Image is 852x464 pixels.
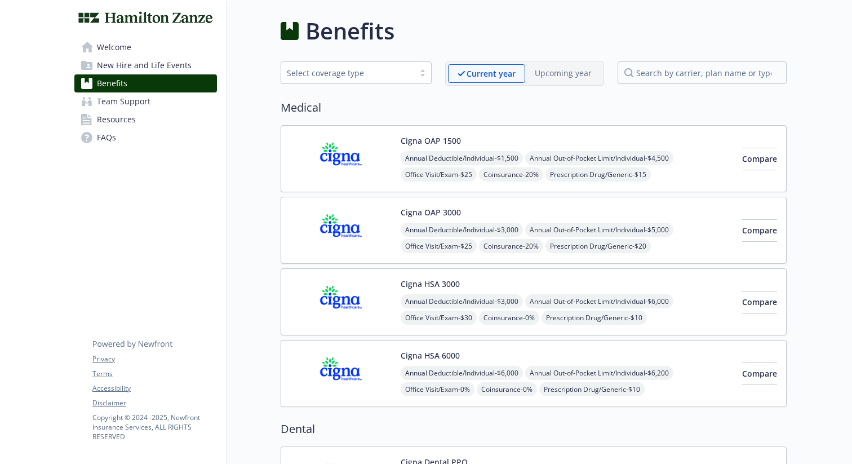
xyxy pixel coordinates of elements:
img: CIGNA carrier logo [290,278,392,326]
span: Office Visit/Exam - $30 [401,311,477,325]
span: Coinsurance - 0% [479,311,539,325]
button: Compare [742,291,777,313]
span: Office Visit/Exam - $25 [401,239,477,253]
a: FAQs [74,129,217,147]
span: Office Visit/Exam - $25 [401,167,477,182]
div: Select coverage type [287,67,409,79]
span: FAQs [97,129,116,147]
a: Privacy [92,354,216,364]
span: Welcome [97,38,131,56]
span: Annual Out-of-Pocket Limit/Individual - $6,200 [525,366,673,380]
span: Annual Deductible/Individual - $1,500 [401,151,523,165]
img: CIGNA carrier logo [290,206,392,254]
span: Annual Deductible/Individual - $3,000 [401,223,523,237]
span: Resources [97,111,136,129]
button: Cigna OAP 1500 [401,135,461,147]
button: Cigna HSA 6000 [401,350,460,361]
h2: Dental [281,421,787,438]
a: Benefits [74,74,217,92]
button: Compare [742,219,777,242]
span: Coinsurance - 20% [479,167,543,182]
span: Prescription Drug/Generic - $10 [542,311,647,325]
a: Disclaimer [92,398,216,408]
span: Annual Out-of-Pocket Limit/Individual - $5,000 [525,223,673,237]
button: Cigna OAP 3000 [401,206,461,218]
button: Compare [742,363,777,385]
h2: Medical [281,99,787,116]
span: Prescription Drug/Generic - $10 [539,382,645,396]
a: Terms [92,369,216,379]
span: Annual Deductible/Individual - $6,000 [401,366,523,380]
img: CIGNA carrier logo [290,135,392,183]
img: CIGNA carrier logo [290,350,392,397]
span: Annual Out-of-Pocket Limit/Individual - $6,000 [525,294,673,308]
a: Resources [74,111,217,129]
h1: Benefits [305,14,394,48]
span: Annual Out-of-Pocket Limit/Individual - $4,500 [525,151,673,165]
span: Prescription Drug/Generic - $15 [545,167,651,182]
a: New Hire and Life Events [74,56,217,74]
a: Team Support [74,92,217,111]
p: Upcoming year [535,67,592,79]
a: Accessibility [92,383,216,394]
span: Prescription Drug/Generic - $20 [545,239,651,253]
p: Current year [467,68,516,79]
button: Compare [742,148,777,170]
span: Upcoming year [525,64,601,83]
span: Compare [742,225,777,236]
span: Benefits [97,74,127,92]
span: Compare [742,153,777,164]
span: Compare [742,368,777,379]
button: Cigna HSA 3000 [401,278,460,290]
p: Copyright © 2024 - 2025 , Newfront Insurance Services, ALL RIGHTS RESERVED [92,413,216,441]
span: Compare [742,297,777,307]
span: Annual Deductible/Individual - $3,000 [401,294,523,308]
span: Coinsurance - 20% [479,239,543,253]
span: Coinsurance - 0% [477,382,537,396]
input: search by carrier, plan name or type [618,61,787,84]
span: New Hire and Life Events [97,56,192,74]
span: Team Support [97,92,150,111]
span: Office Visit/Exam - 0% [401,382,474,396]
a: Welcome [74,38,217,56]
